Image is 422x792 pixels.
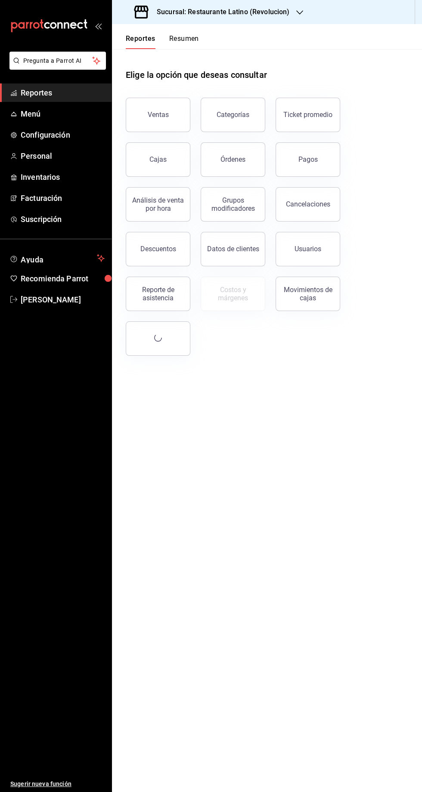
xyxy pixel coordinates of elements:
span: Facturación [21,192,105,204]
a: Pregunta a Parrot AI [6,62,106,71]
button: Pregunta a Parrot AI [9,52,106,70]
button: Categorías [201,98,265,132]
div: Grupos modificadores [206,196,260,213]
span: Inventarios [21,171,105,183]
div: Reporte de asistencia [131,286,185,302]
button: Cancelaciones [276,187,340,222]
div: Pagos [298,155,318,163]
button: Análisis de venta por hora [126,187,190,222]
button: Ventas [126,98,190,132]
button: Reportes [126,34,155,49]
div: Movimientos de cajas [281,286,335,302]
span: Pregunta a Parrot AI [23,56,93,65]
button: Datos de clientes [201,232,265,266]
span: Personal [21,150,105,162]
div: Ventas [148,111,169,119]
button: Grupos modificadores [201,187,265,222]
button: Cajas [126,142,190,177]
button: Pagos [276,142,340,177]
div: Datos de clientes [207,245,259,253]
span: [PERSON_NAME] [21,294,105,305]
button: Ticket promedio [276,98,340,132]
span: Reportes [21,87,105,99]
span: Recomienda Parrot [21,273,105,284]
div: Cajas [149,155,167,163]
span: Configuración [21,129,105,141]
button: open_drawer_menu [95,22,102,29]
div: Cancelaciones [286,200,330,208]
span: Menú [21,108,105,120]
button: Reporte de asistencia [126,277,190,311]
span: Suscripción [21,213,105,225]
div: Ticket promedio [283,111,332,119]
div: Órdenes [220,155,245,163]
h1: Elige la opción que deseas consultar [126,68,267,81]
div: Análisis de venta por hora [131,196,185,213]
button: Contrata inventarios para ver este reporte [201,277,265,311]
div: Costos y márgenes [206,286,260,302]
button: Usuarios [276,232,340,266]
h3: Sucursal: Restaurante Latino (Revolucion) [150,7,289,17]
button: Resumen [169,34,199,49]
button: Órdenes [201,142,265,177]
div: navigation tabs [126,34,199,49]
button: Movimientos de cajas [276,277,340,311]
div: Descuentos [140,245,176,253]
div: Usuarios [295,245,321,253]
span: Sugerir nueva función [10,780,105,789]
span: Ayuda [21,253,93,263]
button: Descuentos [126,232,190,266]
div: Categorías [217,111,249,119]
